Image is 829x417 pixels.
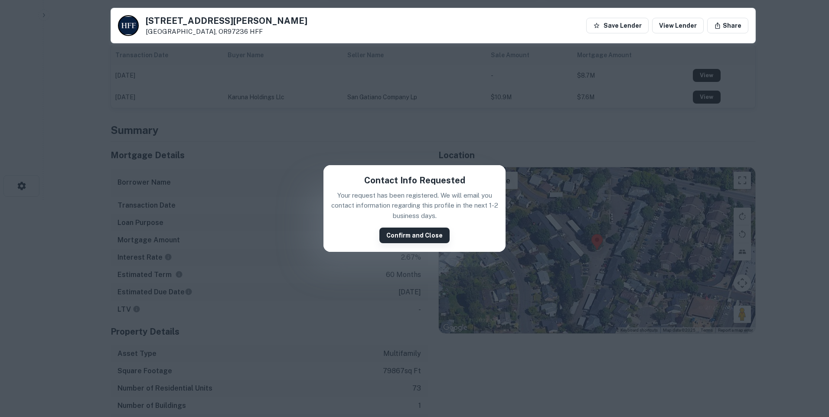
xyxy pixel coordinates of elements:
[652,18,704,33] a: View Lender
[379,228,450,243] button: Confirm and Close
[146,16,307,25] h5: [STREET_ADDRESS][PERSON_NAME]
[364,174,465,187] h5: Contact Info Requested
[250,28,263,35] a: HFF
[786,348,829,389] iframe: Chat Widget
[707,18,748,33] button: Share
[586,18,649,33] button: Save Lender
[146,28,307,36] p: [GEOGRAPHIC_DATA], OR97236
[330,190,499,221] p: Your request has been registered. We will email you contact information regarding this profile in...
